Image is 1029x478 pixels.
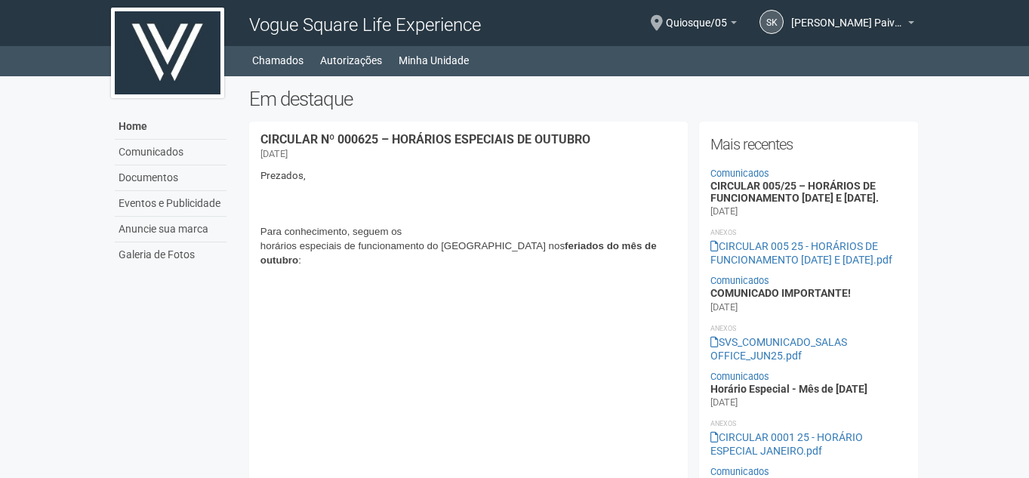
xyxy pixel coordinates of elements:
a: [PERSON_NAME] Paiva dos Santos [791,19,914,31]
a: Comunicados [115,140,226,165]
div: [DATE] [260,147,288,161]
a: Comunicados [710,466,769,477]
h2: Em destaque [249,88,919,110]
a: SVS_COMUNICADO_SALAS OFFICE_JUN25.pdf [710,336,847,362]
a: Comunicados [710,168,769,179]
a: CIRCULAR Nº 000625 – HORÁRIOS ESPECIAIS DE OUTUBRO [260,132,590,146]
a: Minha Unidade [399,50,469,71]
a: Home [115,114,226,140]
a: Comunicados [710,275,769,286]
a: CIRCULAR 005/25 – HORÁRIOS DE FUNCIONAMENTO [DATE] E [DATE]. [710,180,879,203]
li: Anexos [710,226,907,239]
span: Prezados, [260,170,306,181]
a: Autorizações [320,50,382,71]
h2: Mais recentes [710,133,907,156]
span: Sabrina Kelly Paiva dos Santos [791,2,904,29]
a: COMUNICADO IMPORTANTE! [710,287,851,299]
a: CIRCULAR 0001 25 - HORÁRIO ESPECIAL JANEIRO.pdf [710,431,863,457]
div: [DATE] [710,205,738,218]
a: Anuncie sua marca [115,217,226,242]
li: Anexos [710,417,907,430]
a: Quiosque/05 [666,19,737,31]
div: [DATE] [710,301,738,314]
div: [DATE] [710,396,738,409]
a: SK [759,10,784,34]
b: feriados do mês de outubro [260,240,657,266]
a: Horário Especial - Mês de [DATE] [710,383,867,395]
span: Para conhecimento, seguem os horários especiais de funcionamento do [GEOGRAPHIC_DATA] nos : [260,226,657,266]
a: Galeria de Fotos [115,242,226,267]
img: logo.jpg [111,8,224,98]
a: CIRCULAR 005 25 - HORÁRIOS DE FUNCIONAMENTO [DATE] E [DATE].pdf [710,240,892,266]
li: Anexos [710,322,907,335]
span: Vogue Square Life Experience [249,14,481,35]
a: Chamados [252,50,303,71]
a: Eventos e Publicidade [115,191,226,217]
a: Documentos [115,165,226,191]
span: Quiosque/05 [666,2,727,29]
a: Comunicados [710,371,769,382]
